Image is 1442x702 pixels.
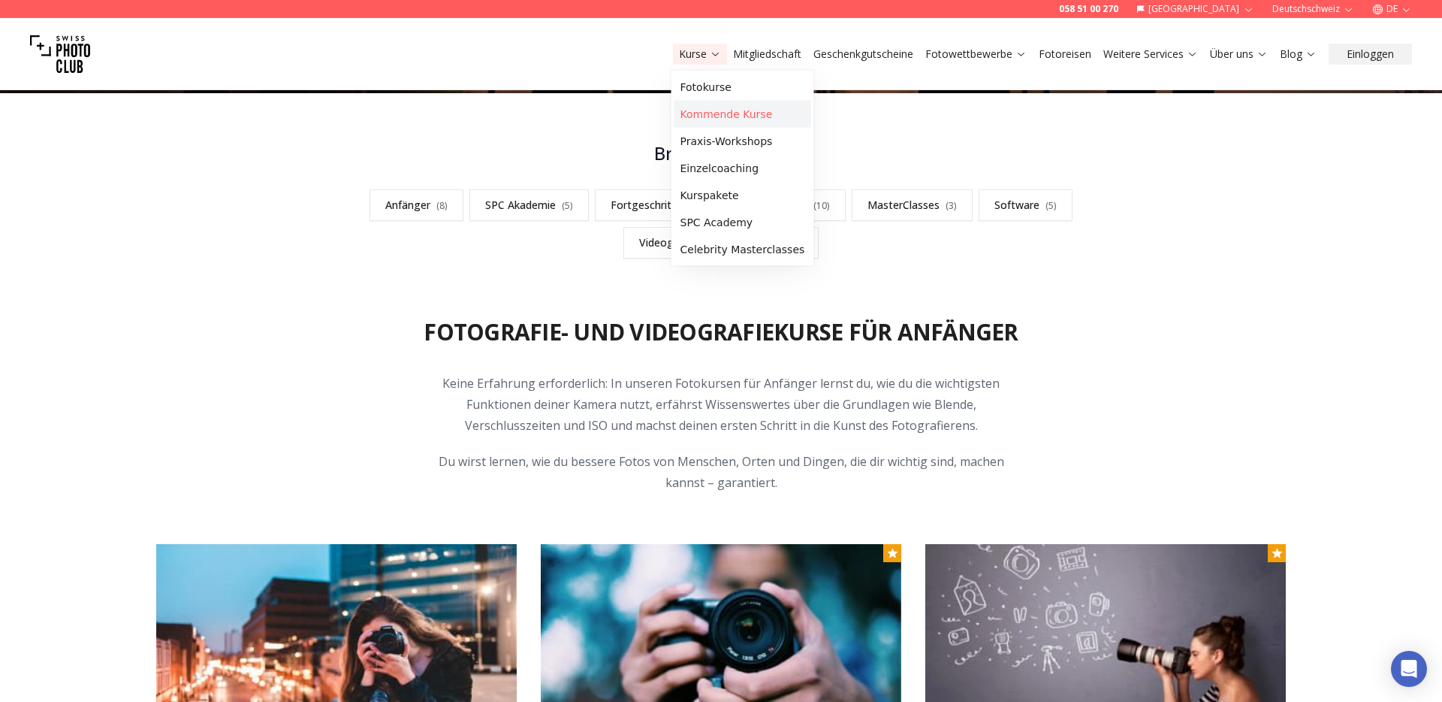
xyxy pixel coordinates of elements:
span: ( 8 ) [436,199,448,212]
img: Swiss photo club [30,24,90,84]
a: Anfänger(8) [370,189,463,221]
span: ( 10 ) [813,199,830,212]
button: Fotoreisen [1033,44,1097,65]
span: ( 3 ) [946,199,957,212]
a: Praxis-Workshops [674,128,811,155]
p: Keine Erfahrung erforderlich: In unseren Fotokursen für Anfänger lernst du, wie du die wichtigste... [433,373,1009,436]
a: Kurspakete [674,182,811,209]
div: Open Intercom Messenger [1391,651,1427,687]
button: Fotowettbewerbe [919,44,1033,65]
a: Fotokurse [674,74,811,101]
a: Fotoreisen [1039,47,1091,62]
p: Du wirst lernen, wie du bessere Fotos von Menschen, Orten und Dingen, die dir wichtig sind, mache... [433,451,1009,493]
a: SPC Academy [674,209,811,236]
a: SPC Akademie(5) [469,189,589,221]
a: Mitgliedschaft [733,47,801,62]
a: Celebrity Masterclasses [674,236,811,263]
span: ( 5 ) [1045,199,1057,212]
a: Videografie(4) [623,227,729,259]
a: Kurse [679,47,721,62]
button: Über uns [1204,44,1274,65]
a: Kommende Kurse [674,101,811,128]
button: Weitere Services [1097,44,1204,65]
a: Geschenkgutscheine [813,47,913,62]
a: Fortgeschrittene(4) [595,189,727,221]
button: Mitgliedschaft [727,44,807,65]
a: Fotowettbewerbe [925,47,1027,62]
a: Software(5) [979,189,1072,221]
button: Geschenkgutscheine [807,44,919,65]
h2: Fotografie- und Videografiekurse für Anfänger [424,319,1018,346]
a: Einzelcoaching [674,155,811,182]
button: Kurse [673,44,727,65]
button: Einloggen [1329,44,1412,65]
a: MasterClasses(3) [852,189,973,221]
h3: Browse by Level [348,141,1094,165]
span: ( 5 ) [562,199,573,212]
a: Über uns [1210,47,1268,62]
a: Weitere Services [1103,47,1198,62]
a: 058 51 00 270 [1059,3,1118,15]
button: Blog [1274,44,1323,65]
a: Blog [1280,47,1317,62]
